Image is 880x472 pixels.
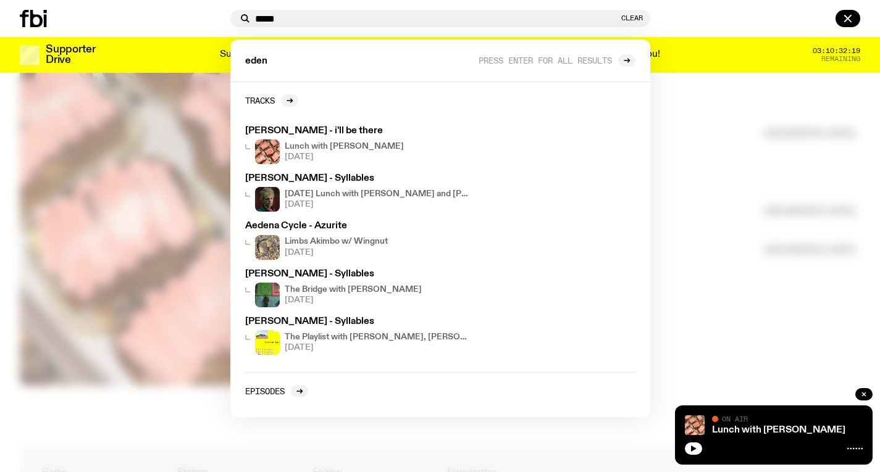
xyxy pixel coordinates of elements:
a: [PERSON_NAME] - SyllablesAmelia Sparke is wearing a black hoodie and pants, leaning against a blu... [240,265,477,312]
h4: [DATE] Lunch with [PERSON_NAME] and [PERSON_NAME] // Junipo Interview [285,190,472,198]
img: Junipo [255,187,280,212]
h3: [PERSON_NAME] - i'll be there [245,126,472,136]
h4: The Bridge with [PERSON_NAME] [285,286,422,294]
h3: [PERSON_NAME] - Syllables [245,174,472,183]
h2: Episodes [245,386,285,395]
span: [DATE] [285,201,472,209]
h4: Lunch with [PERSON_NAME] [285,143,404,151]
span: eden [245,57,267,66]
h3: [PERSON_NAME] - Syllables [245,317,472,326]
h3: [PERSON_NAME] - Syllables [245,270,472,279]
h4: The Playlist with [PERSON_NAME], [PERSON_NAME], [PERSON_NAME], and Raf [285,333,472,341]
span: [DATE] [285,249,388,257]
span: [DATE] [285,344,472,352]
h3: Supporter Drive [46,44,95,65]
span: 03:10:32:19 [813,48,860,54]
a: [PERSON_NAME] - i'll be thereLunch with [PERSON_NAME][DATE] [240,122,477,169]
a: Aedena Cycle - AzuriteLimbs Akimbo w/ Wingnut[DATE] [240,217,477,264]
p: Supporter Drive 2025: Shaping the future of our city’s music, arts, and culture - with the help o... [220,49,660,60]
a: [PERSON_NAME] - SyllablesJunipo[DATE] Lunch with [PERSON_NAME] and [PERSON_NAME] // Junipo Interv... [240,169,477,217]
a: [PERSON_NAME] - SyllablesThe Playlist with [PERSON_NAME], [PERSON_NAME], [PERSON_NAME], and Raf[D... [240,312,477,360]
span: Press enter for all results [479,56,612,65]
img: Amelia Sparke is wearing a black hoodie and pants, leaning against a blue, green and pink wall wi... [255,283,280,307]
span: [DATE] [285,153,404,161]
h3: Aedena Cycle - Azurite [245,222,472,231]
h2: Tracks [245,96,275,105]
h4: Limbs Akimbo w/ Wingnut [285,238,388,246]
button: Clear [621,15,643,22]
span: On Air [722,415,748,423]
a: Episodes [245,385,308,397]
a: Lunch with [PERSON_NAME] [712,425,845,435]
span: [DATE] [285,296,422,304]
a: Press enter for all results [479,54,635,67]
span: Remaining [821,56,860,62]
a: Tracks [245,94,298,107]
